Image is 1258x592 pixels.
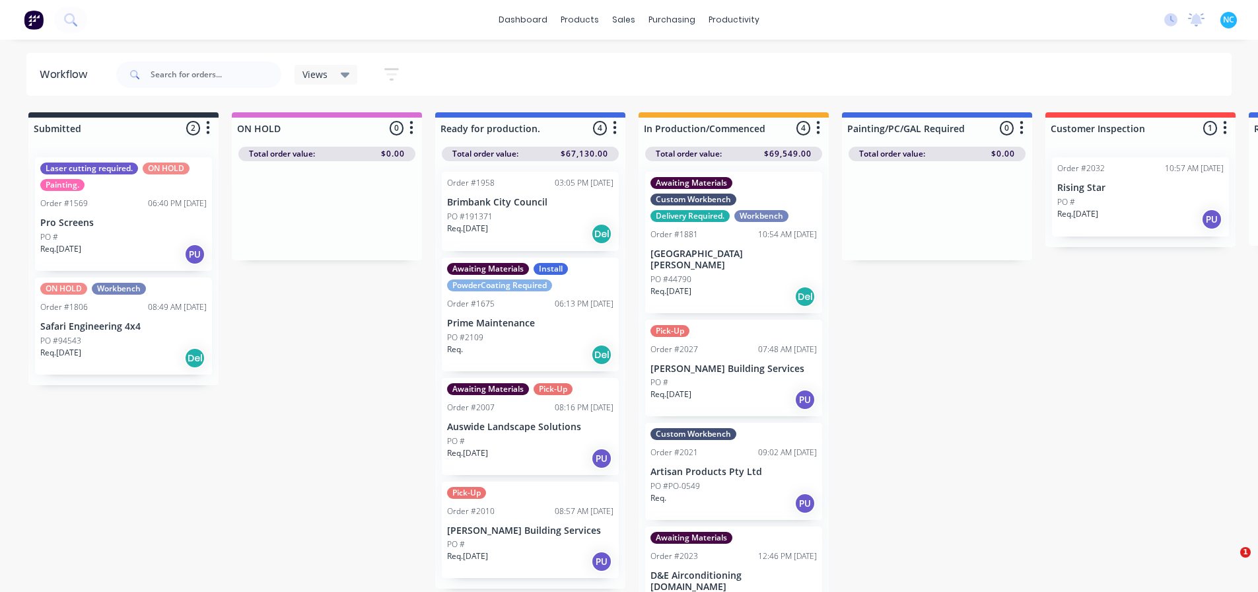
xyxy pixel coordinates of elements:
p: PO #191371 [447,211,493,223]
span: 1 [1240,547,1251,558]
div: products [554,10,606,30]
p: [PERSON_NAME] Building Services [650,363,817,375]
div: Order #2032 [1057,163,1105,174]
div: Order #203210:57 AM [DATE]Rising StarPO #Req.[DATE]PU [1052,157,1229,237]
p: Safari Engineering 4x4 [40,321,207,332]
div: Custom Workbench [650,194,736,205]
div: Pick-UpOrder #201008:57 AM [DATE][PERSON_NAME] Building ServicesPO #Req.[DATE]PU [442,482,619,579]
p: Req. [DATE] [40,347,81,359]
p: Req. [DATE] [650,285,691,297]
div: Del [591,344,612,365]
span: $0.00 [991,148,1015,160]
div: Awaiting Materials [650,177,732,189]
div: Pick-Up [650,325,689,337]
p: Req. [DATE] [1057,208,1098,220]
p: PO #44790 [650,274,691,285]
p: PO # [40,231,58,243]
div: PowderCoating Required [447,279,552,291]
p: PO # [1057,196,1075,208]
div: ON HOLDWorkbenchOrder #180608:49 AM [DATE]Safari Engineering 4x4PO #94543Req.[DATE]Del [35,277,212,375]
div: Laser cutting required.ON HOLDPainting.Order #156906:40 PM [DATE]Pro ScreensPO #Req.[DATE]PU [35,157,212,271]
div: PU [794,389,816,410]
p: Req. [DATE] [650,388,691,400]
span: $67,130.00 [561,148,608,160]
div: Order #1569 [40,198,88,209]
input: Search for orders... [151,61,281,88]
p: Auswide Landscape Solutions [447,422,613,433]
p: Req. [DATE] [447,223,488,235]
div: Awaiting Materials [447,383,529,395]
div: 08:49 AM [DATE] [148,301,207,313]
div: 12:46 PM [DATE] [758,550,817,562]
div: Order #195803:05 PM [DATE]Brimbank City CouncilPO #191371Req.[DATE]Del [442,172,619,251]
div: Order #1806 [40,301,88,313]
div: Del [794,286,816,307]
div: PU [184,244,205,265]
div: Order #2007 [447,402,495,414]
div: 06:13 PM [DATE] [555,298,613,310]
div: Del [184,348,205,369]
div: Custom WorkbenchOrder #202109:02 AM [DATE]Artisan Products Pty LtdPO #PO-0549Req.PU [645,423,822,520]
p: PO # [447,538,465,550]
div: 08:16 PM [DATE] [555,402,613,414]
div: Workbench [734,210,788,222]
div: Order #1958 [447,177,495,189]
div: Order #1675 [447,298,495,310]
p: PO # [447,435,465,447]
div: purchasing [642,10,702,30]
p: Req. [DATE] [40,243,81,255]
div: Awaiting MaterialsInstallPowderCoating RequiredOrder #167506:13 PM [DATE]Prime MaintenancePO #210... [442,258,619,371]
div: Custom Workbench [650,428,736,440]
div: 03:05 PM [DATE] [555,177,613,189]
div: Laser cutting required. [40,163,138,174]
iframe: Intercom live chat [1213,547,1245,579]
span: Views [302,67,328,81]
p: [PERSON_NAME] Building Services [447,525,613,536]
p: Prime Maintenance [447,318,613,329]
div: Del [591,223,612,244]
div: 06:40 PM [DATE] [148,198,207,209]
div: 09:02 AM [DATE] [758,447,817,459]
span: $69,549.00 [764,148,812,160]
div: Install [534,263,568,275]
span: Total order value: [452,148,518,160]
div: PU [591,448,612,469]
div: Awaiting MaterialsPick-UpOrder #200708:16 PM [DATE]Auswide Landscape SolutionsPO #Req.[DATE]PU [442,378,619,475]
div: Workflow [40,67,94,83]
div: Order #2021 [650,447,698,459]
div: sales [606,10,642,30]
div: ON HOLD [40,283,87,295]
div: Awaiting MaterialsCustom WorkbenchDelivery Required.WorkbenchOrder #188110:54 AM [DATE][GEOGRAPHI... [645,172,822,313]
p: Req. [DATE] [447,550,488,562]
span: Total order value: [859,148,925,160]
div: Order #2010 [447,505,495,517]
div: Awaiting Materials [447,263,529,275]
p: PO # [650,377,668,388]
div: ON HOLD [143,163,190,174]
a: dashboard [492,10,554,30]
div: Delivery Required. [650,210,730,222]
span: Total order value: [656,148,722,160]
p: Brimbank City Council [447,197,613,208]
div: productivity [702,10,766,30]
span: $0.00 [381,148,405,160]
p: PO #PO-0549 [650,480,700,492]
div: 07:48 AM [DATE] [758,344,817,355]
div: PU [1201,209,1222,230]
span: Total order value: [249,148,315,160]
div: Pick-UpOrder #202707:48 AM [DATE][PERSON_NAME] Building ServicesPO #Req.[DATE]PU [645,320,822,417]
p: Pro Screens [40,217,207,229]
p: Rising Star [1057,182,1224,194]
div: 10:54 AM [DATE] [758,229,817,240]
p: Req. [447,344,463,355]
p: [GEOGRAPHIC_DATA][PERSON_NAME] [650,248,817,271]
span: NC [1223,14,1234,26]
div: Order #1881 [650,229,698,240]
p: Req. [650,492,666,504]
div: 08:57 AM [DATE] [555,505,613,517]
div: Workbench [92,283,146,295]
p: PO #2109 [447,332,483,344]
div: Pick-Up [447,487,486,499]
p: Artisan Products Pty Ltd [650,466,817,478]
p: PO #94543 [40,335,81,347]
